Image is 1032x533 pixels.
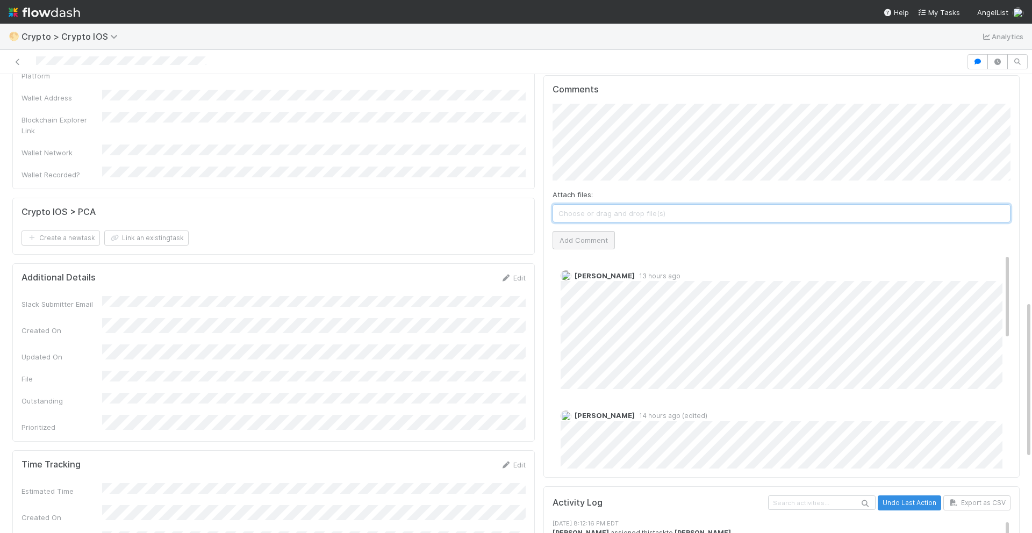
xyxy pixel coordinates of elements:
input: Search activities... [768,495,876,510]
div: Wallet Address [21,92,102,103]
a: My Tasks [918,7,960,18]
h5: Crypto IOS > PCA [21,207,96,218]
h5: Additional Details [21,272,96,283]
button: Link an existingtask [104,231,189,246]
span: 13 hours ago [635,272,680,280]
span: [PERSON_NAME] [575,271,635,280]
label: Attach files: [553,189,593,200]
div: Estimated Time [21,486,102,496]
button: Undo Last Action [878,495,941,510]
span: 🌕 [9,32,19,41]
div: Blockchain Explorer Link [21,114,102,136]
img: avatar_ad9da010-433a-4b4a-a484-836c288de5e1.png [1013,8,1023,18]
a: Edit [500,273,526,282]
span: Choose or drag and drop file(s) [553,205,1010,222]
img: avatar_d89a0a80-047e-40c9-bdc2-a2d44e645fd3.png [561,270,571,281]
a: Edit [500,460,526,469]
a: Analytics [981,30,1023,43]
div: Wallet Network [21,147,102,158]
button: Create a newtask [21,231,100,246]
div: Created On [21,325,102,336]
div: Outstanding [21,395,102,406]
div: Help [883,7,909,18]
img: avatar_d89a0a80-047e-40c9-bdc2-a2d44e645fd3.png [561,410,571,421]
button: Add Comment [553,231,615,249]
span: Crypto > Crypto IOS [21,31,123,42]
div: Updated On [21,351,102,362]
div: Prioritized [21,422,102,433]
div: File [21,373,102,384]
h5: Comments [553,84,1010,95]
div: Created On [21,512,102,523]
span: 14 hours ago (edited) [635,412,707,420]
span: [PERSON_NAME] [575,411,635,420]
div: [DATE] 8:12:16 PM EDT [553,519,1010,528]
h5: Activity Log [553,498,766,508]
span: My Tasks [918,8,960,17]
div: Wallet Recorded? [21,169,102,180]
span: AngelList [977,8,1008,17]
button: Export as CSV [943,495,1010,510]
h5: Time Tracking [21,459,81,470]
img: logo-inverted-e16ddd16eac7371096b0.svg [9,3,80,21]
div: Slack Submitter Email [21,299,102,309]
